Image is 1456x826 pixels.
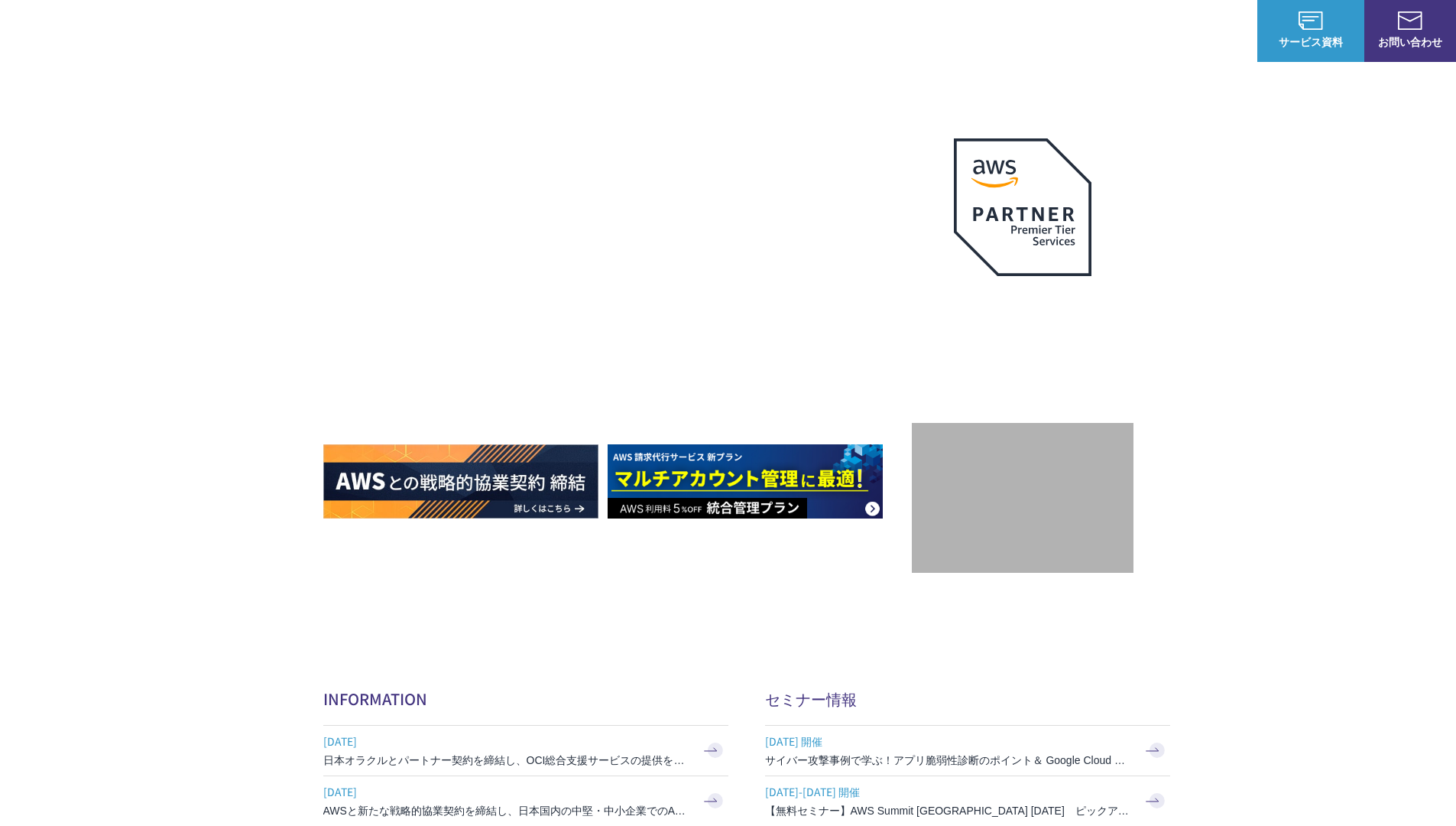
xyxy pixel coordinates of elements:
[176,15,287,47] span: NHN テコラス AWS総合支援サービス
[1005,294,1039,317] em: AWS
[765,726,1170,776] a: [DATE] 開催 サイバー攻撃事例で学ぶ！アプリ脆弱性診断のポイント＆ Google Cloud セキュリティ対策
[323,252,912,398] h1: AWS ジャーニーの 成功を実現
[765,688,1170,710] h2: セミナー情報
[323,444,598,519] img: AWSとの戦略的協業契約 締結
[1299,11,1323,30] img: AWS総合支援サービス C-Chorus サービス資料
[323,753,690,768] h3: 日本オラクルとパートナー契約を締結し、OCI総合支援サービスの提供を開始
[765,753,1132,768] h3: サイバー攻撃事例で学ぶ！アプリ脆弱性診断のポイント＆ Google Cloud セキュリティ対策
[1257,34,1364,50] span: サービス資料
[765,730,1132,753] span: [DATE] 開催
[323,169,912,236] p: AWSの導入からコスト削減、 構成・運用の最適化からデータ活用まで 規模や業種業態を問わない マネージドサービスで
[1199,23,1242,39] a: ログイン
[954,138,1091,276] img: AWSプレミアティアサービスパートナー
[323,776,728,826] a: [DATE] AWSと新たな戦略的協業契約を締結し、日本国内の中堅・中小企業でのAWS活用を加速
[942,446,1103,558] img: 契約件数
[765,803,1132,818] h3: 【無料セミナー】AWS Summit [GEOGRAPHIC_DATA] [DATE] ピックアップセッション
[323,803,690,818] h3: AWSと新たな戦略的協業契約を締結し、日本国内の中堅・中小企業でのAWS活用を加速
[728,23,765,39] p: 強み
[23,12,287,49] a: AWS総合支援サービス C-Chorus NHN テコラスAWS総合支援サービス
[1364,34,1456,50] span: お問い合わせ
[1398,11,1422,30] img: お問い合わせ
[884,23,1007,39] p: 業種別ソリューション
[323,730,690,753] span: [DATE]
[1037,23,1080,39] a: 導入事例
[796,23,854,39] p: サービス
[765,780,1132,803] span: [DATE]-[DATE] 開催
[323,780,690,803] span: [DATE]
[936,294,1110,353] p: 最上位プレミアティア サービスパートナー
[608,444,883,519] img: AWS請求代行サービス 統合管理プラン
[323,688,728,710] h2: INFORMATION
[765,776,1170,826] a: [DATE]-[DATE] 開催 【無料セミナー】AWS Summit [GEOGRAPHIC_DATA] [DATE] ピックアップセッション
[1111,23,1169,39] p: ナレッジ
[323,726,728,776] a: [DATE] 日本オラクルとパートナー契約を締結し、OCI総合支援サービスの提供を開始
